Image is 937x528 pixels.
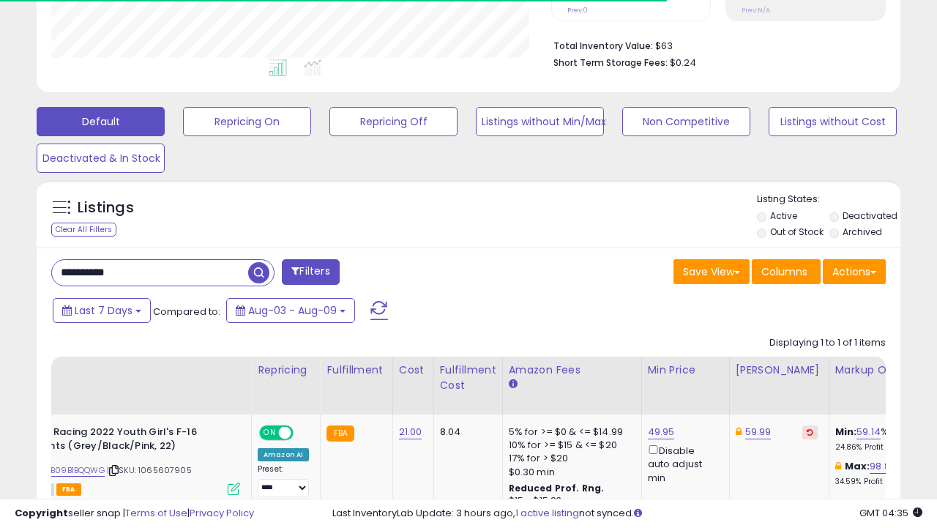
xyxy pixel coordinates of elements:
[770,226,824,238] label: Out of Stock
[476,107,604,136] button: Listings without Min/Max
[823,259,886,284] button: Actions
[509,439,630,452] div: 10% for >= $15 & <= $20
[509,452,630,465] div: 17% for > $20
[745,425,772,439] a: 59.99
[37,144,165,173] button: Deactivated & In Stock
[261,427,279,439] span: ON
[37,425,214,456] b: Fly Racing 2022 Youth Girl's F-16 Pants (Grey/Black/Pink, 22)
[75,303,132,318] span: Last 7 Days
[757,193,900,207] p: Listing States:
[399,425,422,439] a: 21.00
[226,298,355,323] button: Aug-03 - Aug-09
[56,483,81,496] span: FBA
[51,464,105,477] a: B09B1BQQWG
[553,40,653,52] b: Total Inventory Value:
[440,362,496,393] div: Fulfillment Cost
[752,259,821,284] button: Columns
[15,507,254,521] div: seller snap | |
[509,495,630,507] div: $15 - $15.83
[258,362,314,378] div: Repricing
[20,425,240,494] div: ASIN:
[567,6,588,15] small: Prev: 0
[515,506,579,520] a: 1 active listing
[326,362,386,378] div: Fulfillment
[509,482,605,494] b: Reduced Prof. Rng.
[670,56,696,70] span: $0.24
[509,362,635,378] div: Amazon Fees
[329,107,458,136] button: Repricing Off
[37,107,165,136] button: Default
[332,507,922,521] div: Last InventoryLab Update: 3 hours ago, not synced.
[258,448,309,461] div: Amazon AI
[648,362,723,378] div: Min Price
[258,464,309,497] div: Preset:
[553,56,668,69] b: Short Term Storage Fees:
[859,506,922,520] span: 2025-08-18 04:35 GMT
[17,362,245,378] div: Title
[856,425,881,439] a: 59.14
[769,107,897,136] button: Listings without Cost
[78,198,134,218] h5: Listings
[326,425,354,442] small: FBA
[742,6,770,15] small: Prev: N/A
[15,506,68,520] strong: Copyright
[870,459,893,474] a: 98.81
[845,459,870,473] b: Max:
[248,303,337,318] span: Aug-03 - Aug-09
[622,107,750,136] button: Non Competitive
[291,427,315,439] span: OFF
[835,425,857,439] b: Min:
[190,506,254,520] a: Privacy Policy
[736,362,823,378] div: [PERSON_NAME]
[125,506,187,520] a: Terms of Use
[843,209,897,222] label: Deactivated
[553,36,876,53] li: $63
[509,466,630,479] div: $0.30 min
[107,464,192,476] span: | SKU: 1065607905
[53,298,151,323] button: Last 7 Days
[399,362,428,378] div: Cost
[183,107,311,136] button: Repricing On
[761,264,807,279] span: Columns
[769,336,886,350] div: Displaying 1 to 1 of 1 items
[51,223,116,237] div: Clear All Filters
[509,378,518,391] small: Amazon Fees.
[648,442,718,485] div: Disable auto adjust min
[282,259,339,285] button: Filters
[440,425,491,439] div: 8.04
[153,305,220,319] span: Compared to:
[770,209,797,222] label: Active
[648,425,675,439] a: 49.95
[673,259,750,284] button: Save View
[843,226,882,238] label: Archived
[509,425,630,439] div: 5% for >= $0 & <= $14.99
